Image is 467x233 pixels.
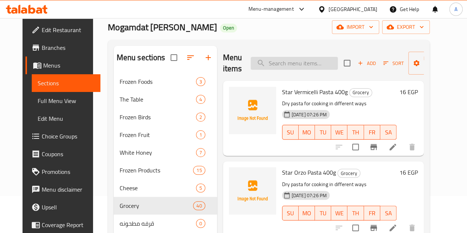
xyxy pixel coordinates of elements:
[285,208,296,219] span: SU
[25,39,100,56] a: Branches
[315,206,331,220] button: TU
[120,95,196,104] span: The Table
[383,127,394,138] span: SA
[25,163,100,181] a: Promotions
[42,132,95,141] span: Choice Groups
[42,185,95,194] span: Menu disclaimer
[114,90,217,108] div: The Table4
[25,21,100,39] a: Edit Restaurant
[380,206,396,220] button: SA
[332,20,379,34] button: import
[348,139,363,155] span: Select to update
[347,206,364,220] button: TH
[166,50,182,65] span: Select all sections
[364,206,380,220] button: FR
[120,113,196,121] div: Frozen Birds
[196,113,205,121] div: items
[196,77,205,86] div: items
[302,208,312,219] span: MO
[289,111,330,118] span: [DATE] 07:26 PM
[42,43,95,52] span: Branches
[120,130,196,139] span: Frozen Fruit
[193,201,205,210] div: items
[114,144,217,161] div: White Honey7
[182,49,199,66] span: Sort sections
[193,202,205,209] span: 40
[383,59,404,68] span: Sort
[289,192,330,199] span: [DATE] 07:26 PM
[350,208,361,219] span: TH
[349,88,372,97] div: Grocery
[338,23,373,32] span: import
[334,208,344,219] span: WE
[196,185,205,192] span: 5
[196,148,205,157] div: items
[196,149,205,156] span: 7
[193,166,205,175] div: items
[25,127,100,145] a: Choice Groups
[329,5,377,13] div: [GEOGRAPHIC_DATA]
[120,77,196,86] span: Frozen Foods
[196,114,205,121] span: 2
[38,114,95,123] span: Edit Menu
[196,131,205,138] span: 1
[38,96,95,105] span: Full Menu View
[414,54,452,72] span: Manage items
[408,52,458,75] button: Manage items
[380,125,396,140] button: SA
[114,215,217,232] div: قرفه مطحونه0
[196,184,205,192] div: items
[381,58,405,69] button: Sort
[38,79,95,88] span: Sections
[220,24,237,32] div: Open
[403,138,421,156] button: delete
[196,96,205,103] span: 4
[339,55,355,71] span: Select section
[196,220,205,227] span: 0
[347,125,364,140] button: TH
[120,201,193,210] span: Grocery
[251,57,338,70] input: search
[196,95,205,104] div: items
[120,166,193,175] span: Frozen Products
[120,219,196,228] span: قرفه مطحونه
[117,52,165,63] h2: Menu sections
[32,74,100,92] a: Sections
[334,127,344,138] span: WE
[120,148,196,157] span: White Honey
[32,110,100,127] a: Edit Menu
[285,127,296,138] span: SU
[399,87,418,97] h6: 16 EGP
[378,58,408,69] span: Sort items
[25,181,100,198] a: Menu disclaimer
[282,180,396,189] p: Dry pasta for cooking in different ways
[282,206,299,220] button: SU
[25,145,100,163] a: Coupons
[318,208,328,219] span: TU
[196,78,205,85] span: 3
[196,130,205,139] div: items
[42,25,95,34] span: Edit Restaurant
[120,184,196,192] span: Cheese
[42,220,95,229] span: Coverage Report
[350,127,361,138] span: TH
[302,127,312,138] span: MO
[331,206,347,220] button: WE
[383,208,394,219] span: SA
[32,92,100,110] a: Full Menu View
[282,86,348,97] span: Star Vermicelli Pasta 400g
[365,138,382,156] button: Branch-specific-item
[357,59,377,68] span: Add
[42,167,95,176] span: Promotions
[382,20,430,34] button: export
[355,58,378,69] span: Add item
[388,143,397,151] a: Edit menu item
[338,169,360,178] span: Grocery
[114,161,217,179] div: Frozen Products15
[196,219,205,228] div: items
